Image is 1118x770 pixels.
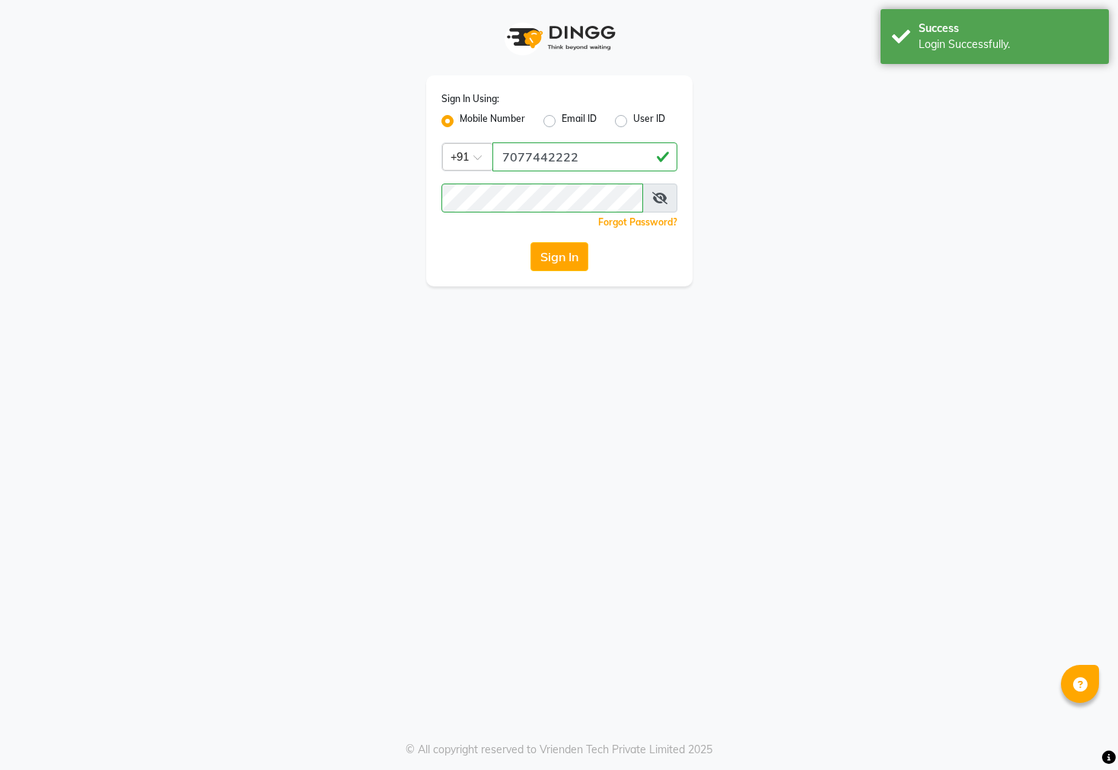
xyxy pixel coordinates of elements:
[919,21,1097,37] div: Success
[633,112,665,130] label: User ID
[1054,709,1103,755] iframe: chat widget
[441,184,643,212] input: Username
[919,37,1097,53] div: Login Successfully.
[498,15,620,60] img: logo1.svg
[441,92,499,106] label: Sign In Using:
[530,242,588,271] button: Sign In
[460,112,525,130] label: Mobile Number
[598,216,677,228] a: Forgot Password?
[492,142,677,171] input: Username
[562,112,597,130] label: Email ID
